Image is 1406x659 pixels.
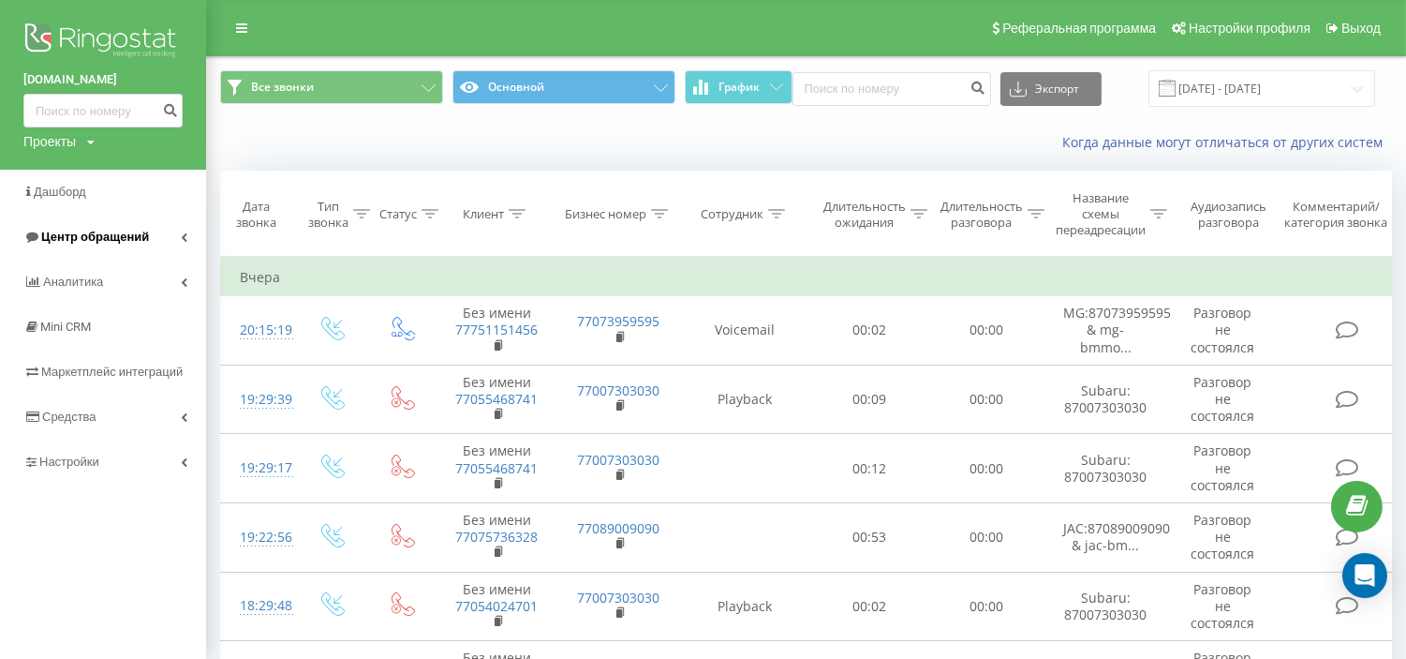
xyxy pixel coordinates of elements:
[940,199,1023,231] div: Длительность разговора
[452,70,675,104] button: Основной
[41,230,149,244] span: Центр обращений
[240,450,277,487] div: 19:29:17
[437,365,558,434] td: Без имени
[1000,72,1102,106] button: Экспорт
[456,459,539,477] a: 77055468741
[456,597,539,615] a: 77054024701
[43,275,103,289] span: Аналитика
[40,320,91,334] span: Mini CRM
[1183,199,1274,231] div: Аудиозапись разговора
[578,312,660,330] a: 77073959595
[251,80,314,95] span: Все звонки
[811,572,928,641] td: 00:02
[565,206,646,222] div: Бизнес номер
[811,296,928,366] td: 00:02
[23,70,183,89] a: [DOMAIN_NAME]
[1189,21,1310,36] span: Настройки профиля
[23,132,76,151] div: Проекты
[1064,304,1172,355] span: MG:87073959595 & mg-bmmo...
[456,390,539,408] a: 77055468741
[578,519,660,537] a: 77089009090
[41,365,183,379] span: Маркетплейс интеграций
[1191,373,1255,425] span: Разговор не состоялся
[1045,434,1167,503] td: Subaru: 87007303030
[1045,572,1167,641] td: Subaru: 87007303030
[685,70,792,104] button: График
[23,94,183,127] input: Поиск по номеру
[928,365,1045,434] td: 00:00
[240,312,277,349] div: 20:15:19
[221,199,290,231] div: Дата звонка
[1281,199,1391,231] div: Комментарий/категория звонка
[1342,553,1387,598] div: Open Intercom Messenger
[928,572,1045,641] td: 00:00
[34,185,86,199] span: Дашборд
[811,502,928,572] td: 00:53
[456,321,539,338] a: 77751151456
[437,502,558,572] td: Без имени
[1062,133,1392,151] a: Когда данные могут отличаться от других систем
[578,451,660,469] a: 77007303030
[437,434,558,503] td: Без имени
[240,588,277,624] div: 18:29:48
[220,70,443,104] button: Все звонки
[39,455,99,469] span: Настройки
[1191,511,1255,562] span: Разговор не состоялся
[463,206,504,222] div: Клиент
[578,382,660,399] a: 77007303030
[437,296,558,366] td: Без имени
[680,296,811,366] td: Voicemail
[379,206,417,222] div: Статус
[1064,519,1171,554] span: JAC:87089009090 & jac-bm...
[42,410,96,424] span: Средства
[1002,21,1156,36] span: Реферальная программа
[308,199,348,231] div: Тип звонка
[792,72,991,106] input: Поиск по номеру
[718,81,760,94] span: График
[456,528,539,546] a: 77075736328
[1045,365,1167,434] td: Subaru: 87007303030
[811,365,928,434] td: 00:09
[578,589,660,607] a: 77007303030
[928,502,1045,572] td: 00:00
[811,434,928,503] td: 00:12
[437,572,558,641] td: Без имени
[1341,21,1381,36] span: Выход
[701,206,763,222] div: Сотрудник
[240,382,277,418] div: 19:29:39
[1191,580,1255,632] span: Разговор не состоялся
[240,519,277,556] div: 19:22:56
[1191,442,1255,493] span: Разговор не состоялся
[680,572,811,641] td: Playback
[928,296,1045,366] td: 00:00
[823,199,906,231] div: Длительность ожидания
[680,365,811,434] td: Playback
[1191,304,1255,355] span: Разговор не состоялся
[23,19,183,66] img: Ringostat logo
[928,434,1045,503] td: 00:00
[1056,190,1146,238] div: Название схемы переадресации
